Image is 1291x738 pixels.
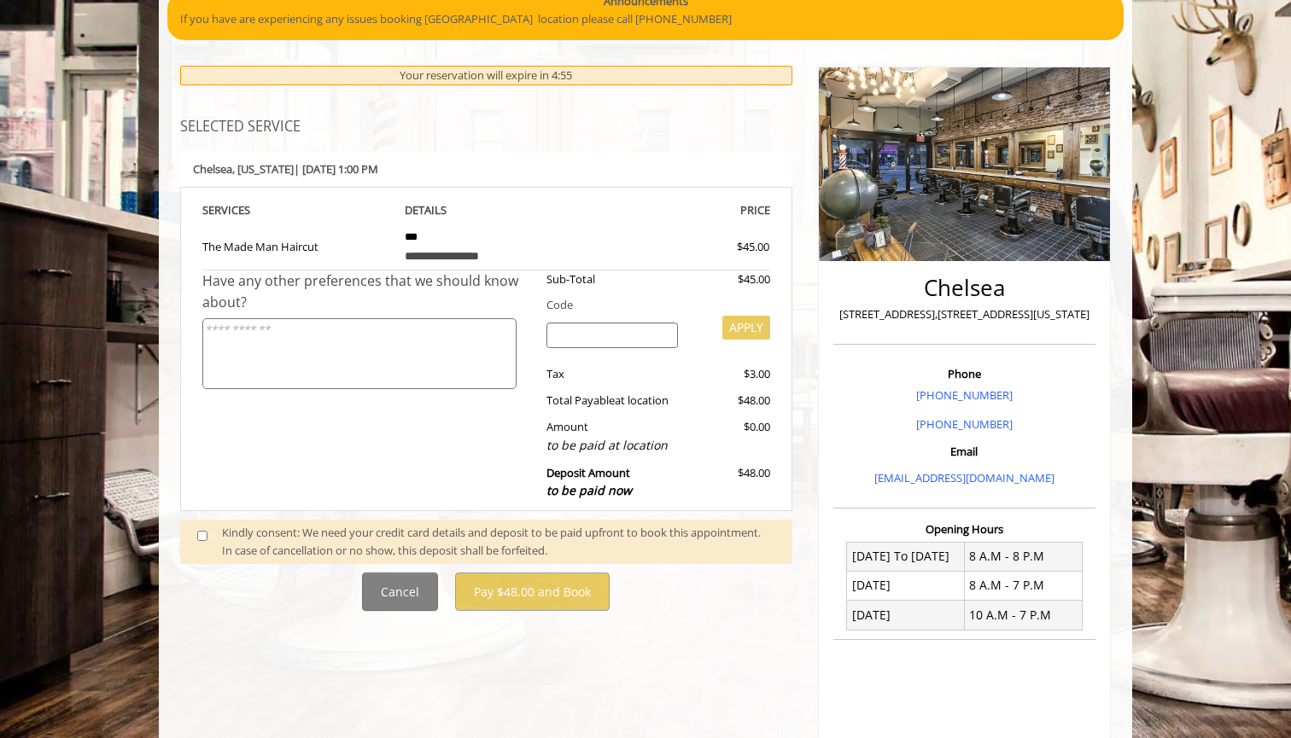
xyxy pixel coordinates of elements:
td: 10 A.M - 7 P.M [964,601,1082,630]
span: to be paid now [546,482,632,498]
h3: Opening Hours [833,523,1095,535]
a: [PHONE_NUMBER] [916,387,1013,403]
a: [PHONE_NUMBER] [916,416,1013,432]
h3: Email [838,445,1091,457]
td: [DATE] [847,601,965,630]
div: $48.00 [691,464,769,501]
td: The Made Man Haircut [202,220,392,270]
h3: SELECTED SERVICE [180,119,792,135]
td: 8 A.M - 8 P.M [964,542,1082,571]
b: Deposit Amount [546,465,632,499]
button: Pay $48.00 and Book [455,572,610,611]
p: If you have are experiencing any issues booking [GEOGRAPHIC_DATA] location please call [PHONE_NUM... [180,10,1111,28]
td: 8 A.M - 7 P.M [964,571,1082,600]
div: $45.00 [691,270,769,288]
button: Cancel [362,572,438,611]
th: PRICE [581,200,770,220]
h2: Chelsea [838,276,1091,300]
th: SERVICE [202,200,392,220]
div: Your reservation will expire in 4:55 [180,66,792,85]
th: DETAILS [392,200,581,220]
td: [DATE] To [DATE] [847,542,965,571]
h3: Phone [838,368,1091,380]
div: Have any other preferences that we should know about? [202,270,534,314]
td: [DATE] [847,571,965,600]
div: Total Payable [534,392,692,410]
div: $0.00 [691,418,769,455]
div: Kindly consent: We need your credit card details and deposit to be paid upfront to book this appo... [222,524,775,560]
div: Amount [534,418,692,455]
div: Code [534,296,770,314]
div: $3.00 [691,365,769,383]
span: , [US_STATE] [232,161,294,177]
div: Tax [534,365,692,383]
a: [EMAIL_ADDRESS][DOMAIN_NAME] [874,470,1054,485]
div: to be paid at location [546,436,679,455]
span: at location [615,392,669,408]
p: [STREET_ADDRESS],[STREET_ADDRESS][US_STATE] [838,305,1091,323]
button: APPLY [722,316,770,340]
div: $48.00 [691,392,769,410]
span: S [244,202,250,218]
b: Chelsea | [DATE] 1:00 PM [193,161,378,177]
div: Sub-Total [534,270,692,288]
div: $45.00 [675,238,769,256]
